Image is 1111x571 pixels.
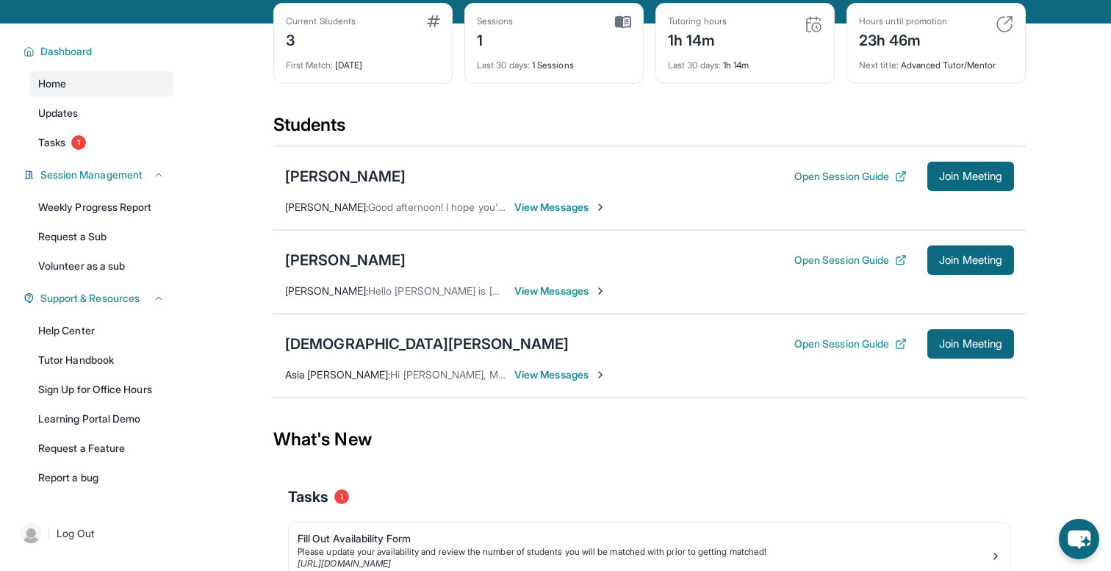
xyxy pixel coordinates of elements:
div: Please update your availability and review the number of students you will be matched with prior ... [298,546,990,558]
span: View Messages [514,367,606,382]
span: Updates [38,106,79,121]
span: Last 30 days : [477,60,530,71]
a: Updates [29,100,173,126]
a: Learning Portal Demo [29,406,173,432]
span: Hello [PERSON_NAME] is [PERSON_NAME] new tutor? [368,284,622,297]
span: Tasks [288,486,328,507]
button: Open Session Guide [794,169,907,184]
a: Sign Up for Office Hours [29,376,173,403]
span: Dashboard [40,44,93,59]
a: |Log Out [15,517,173,550]
span: Support & Resources [40,291,140,306]
span: First Match : [286,60,333,71]
div: [PERSON_NAME] [285,250,406,270]
div: Current Students [286,15,356,27]
span: Last 30 days : [668,60,721,71]
div: What's New [273,407,1026,472]
span: | [47,525,51,542]
span: 1 [334,489,349,504]
img: card [427,15,440,27]
span: 1 [71,135,86,150]
img: Chevron-Right [594,369,606,381]
span: Session Management [40,168,143,182]
span: Asia [PERSON_NAME] : [285,368,390,381]
button: Session Management [35,168,165,182]
img: user-img [21,523,41,544]
span: [PERSON_NAME] : [285,284,368,297]
button: Dashboard [35,44,165,59]
span: [PERSON_NAME] : [285,201,368,213]
img: Chevron-Right [594,285,606,297]
div: 23h 46m [859,27,947,51]
span: Next title : [859,60,899,71]
img: card [805,15,822,33]
div: 1h 14m [668,27,727,51]
a: [URL][DOMAIN_NAME] [298,558,391,569]
img: Chevron-Right [594,201,606,213]
a: Tasks1 [29,129,173,156]
button: Open Session Guide [794,253,907,267]
div: Hours until promotion [859,15,947,27]
a: Home [29,71,173,97]
span: Log Out [57,526,95,541]
div: [DATE] [286,51,440,71]
a: Request a Sub [29,223,173,250]
img: card [996,15,1013,33]
span: Join Meeting [939,340,1002,348]
button: Support & Resources [35,291,165,306]
img: card [615,15,631,29]
div: [PERSON_NAME] [285,166,406,187]
div: Tutoring hours [668,15,727,27]
div: 1 [477,27,514,51]
span: Home [38,76,66,91]
div: Advanced Tutor/Mentor [859,51,1013,71]
a: Help Center [29,317,173,344]
div: Fill Out Availability Form [298,531,990,546]
div: 3 [286,27,356,51]
a: Tutor Handbook [29,347,173,373]
div: 1 Sessions [477,51,631,71]
a: Volunteer as a sub [29,253,173,279]
button: Open Session Guide [794,337,907,351]
span: Join Meeting [939,256,1002,265]
a: Request a Feature [29,435,173,462]
span: Tasks [38,135,65,150]
button: Join Meeting [927,245,1014,275]
div: Sessions [477,15,514,27]
button: chat-button [1059,519,1099,559]
span: View Messages [514,284,606,298]
a: Report a bug [29,464,173,491]
div: [DEMOGRAPHIC_DATA][PERSON_NAME] [285,334,569,354]
span: View Messages [514,200,606,215]
span: Join Meeting [939,172,1002,181]
button: Join Meeting [927,329,1014,359]
button: Join Meeting [927,162,1014,191]
a: Weekly Progress Report [29,194,173,220]
div: Students [273,113,1026,146]
div: 1h 14m [668,51,822,71]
